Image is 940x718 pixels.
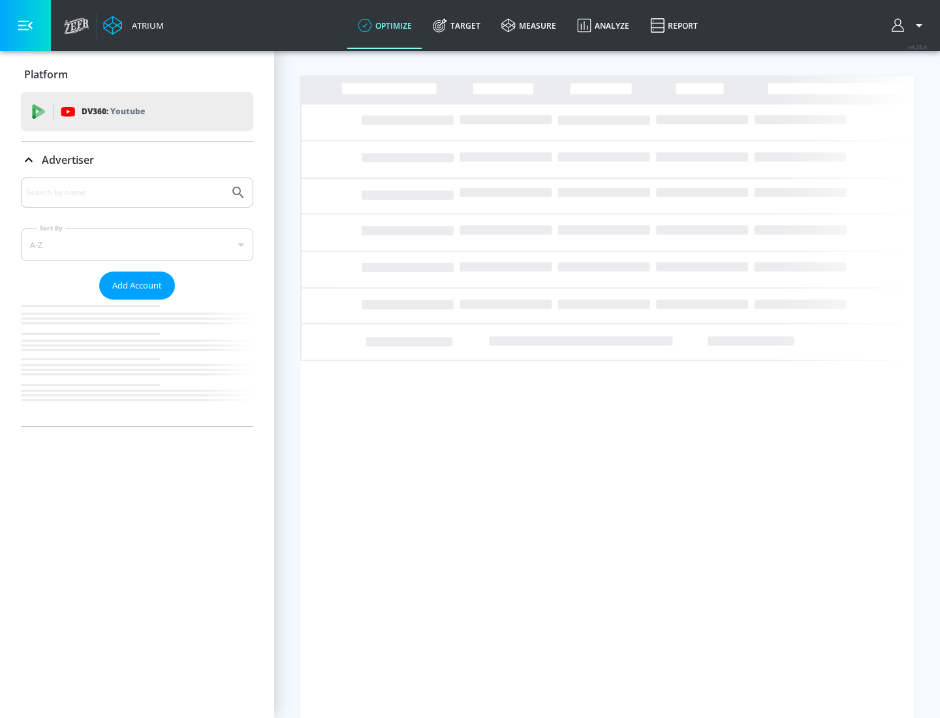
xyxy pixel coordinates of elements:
[42,153,94,167] p: Advertiser
[127,20,164,31] div: Atrium
[82,104,145,119] p: DV360:
[21,56,253,93] div: Platform
[567,2,640,49] a: Analyze
[26,184,224,201] input: Search by name
[21,228,253,261] div: A-Z
[21,142,253,178] div: Advertiser
[422,2,491,49] a: Target
[491,2,567,49] a: measure
[24,67,68,82] p: Platform
[909,43,927,50] span: v 4.25.4
[640,2,708,49] a: Report
[103,16,164,35] a: Atrium
[37,224,65,232] label: Sort By
[99,272,175,300] button: Add Account
[21,300,253,426] nav: list of Advertiser
[347,2,422,49] a: optimize
[21,92,253,131] div: DV360: Youtube
[110,104,145,118] p: Youtube
[112,278,162,293] span: Add Account
[21,178,253,426] div: Advertiser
